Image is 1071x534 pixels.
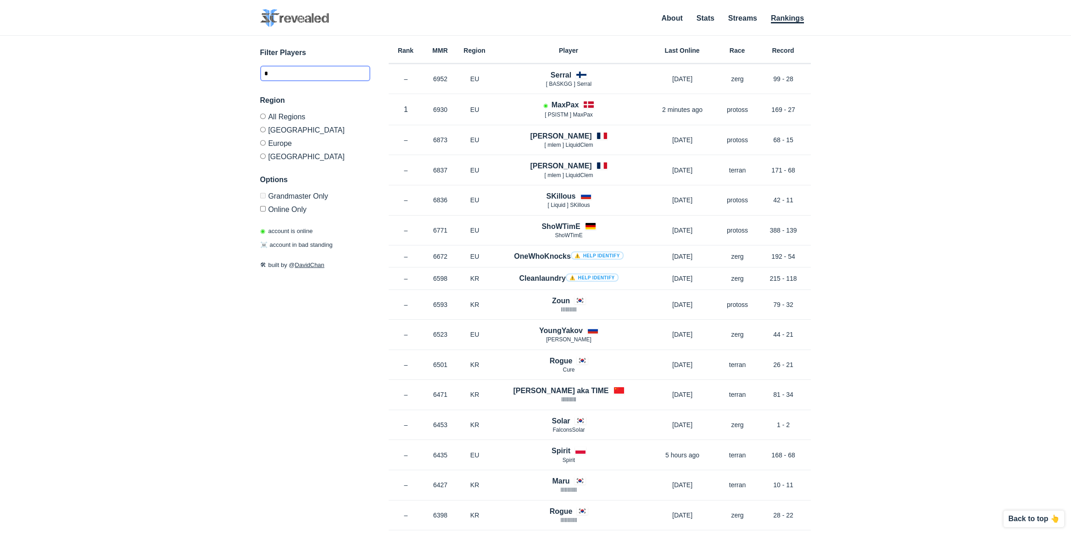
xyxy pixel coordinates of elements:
p: protoss [719,195,756,205]
p: 2 minutes ago [646,105,719,114]
img: SC2 Revealed [260,9,329,27]
h6: Region [457,47,492,54]
p: 6435 [423,451,457,460]
p: 168 - 68 [756,451,811,460]
a: Rankings [771,14,804,23]
p: EU [457,166,492,175]
p: 28 - 22 [756,511,811,520]
h4: Rogue [550,506,573,517]
p: terran [719,360,756,369]
p: – [389,274,423,283]
span: 🛠 [260,261,266,268]
p: 6501 [423,360,457,369]
p: 99 - 28 [756,74,811,83]
span: [ mlem ] LiquidClem [544,172,593,178]
h3: Region [260,95,370,106]
input: Europe [260,140,266,146]
p: KR [457,274,492,283]
span: FalconsSolar [552,427,585,433]
p: EU [457,226,492,235]
p: [DATE] [646,330,719,339]
span: [ PSISTM ] MaxPax [545,111,593,118]
p: 6837 [423,166,457,175]
h4: Solar [552,416,570,426]
p: zerg [719,252,756,261]
span: ◉ [260,228,265,234]
p: 10 - 11 [756,480,811,489]
p: – [389,451,423,460]
p: 169 - 27 [756,105,811,114]
p: KR [457,420,492,429]
p: – [389,166,423,175]
p: [DATE] [646,166,719,175]
p: – [389,135,423,145]
p: built by @ [260,261,370,270]
p: protoss [719,135,756,145]
p: 6598 [423,274,457,283]
h4: [PERSON_NAME] aka TIME [513,385,608,396]
p: terran [719,390,756,399]
p: [DATE] [646,511,719,520]
p: account is online [260,227,313,236]
p: KR [457,390,492,399]
p: – [389,480,423,489]
p: 1 - 2 [756,420,811,429]
p: – [389,300,423,309]
p: 215 - 118 [756,274,811,283]
span: lIlIlIlIlIll [561,517,577,523]
h6: Record [756,47,811,54]
p: – [389,360,423,369]
p: EU [457,252,492,261]
p: zerg [719,274,756,283]
p: [DATE] [646,274,719,283]
a: About [662,14,683,22]
p: [DATE] [646,480,719,489]
p: 81 - 34 [756,390,811,399]
h4: ShoWTimE [541,221,580,232]
span: [PERSON_NAME] [546,336,591,343]
p: 6453 [423,420,457,429]
p: 171 - 68 [756,166,811,175]
a: Stats [697,14,714,22]
input: [GEOGRAPHIC_DATA] [260,153,266,159]
h4: [PERSON_NAME] [530,161,591,171]
h6: Player [492,47,646,54]
label: All Regions [260,113,370,123]
h4: SKillous [546,191,575,201]
p: – [389,511,423,520]
input: [GEOGRAPHIC_DATA] [260,127,266,133]
p: 1 [389,104,423,115]
p: protoss [719,105,756,114]
p: – [389,226,423,235]
p: 6930 [423,105,457,114]
p: account in bad standing [260,240,333,250]
p: protoss [719,226,756,235]
input: Grandmaster Only [260,193,266,199]
p: [DATE] [646,300,719,309]
span: Account is laddering [543,102,548,109]
p: 6672 [423,252,457,261]
h4: Zoun [552,295,570,306]
h6: Rank [389,47,423,54]
p: 6952 [423,74,457,83]
p: 5 hours ago [646,451,719,460]
p: 44 - 21 [756,330,811,339]
p: [DATE] [646,390,719,399]
h4: Rogue [550,356,573,366]
a: ⚠️ Help identify [566,273,619,282]
h4: Maru [552,476,569,486]
p: 192 - 54 [756,252,811,261]
span: lIlIlIlIlllI [561,487,577,493]
p: 6771 [423,226,457,235]
span: [ Lіquіd ] SKillous [547,202,590,208]
p: [DATE] [646,360,719,369]
input: All Regions [260,113,266,119]
p: terran [719,451,756,460]
h3: Options [260,174,370,185]
p: – [389,420,423,429]
p: – [389,390,423,399]
p: – [389,195,423,205]
p: 6873 [423,135,457,145]
p: 6471 [423,390,457,399]
p: 6836 [423,195,457,205]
